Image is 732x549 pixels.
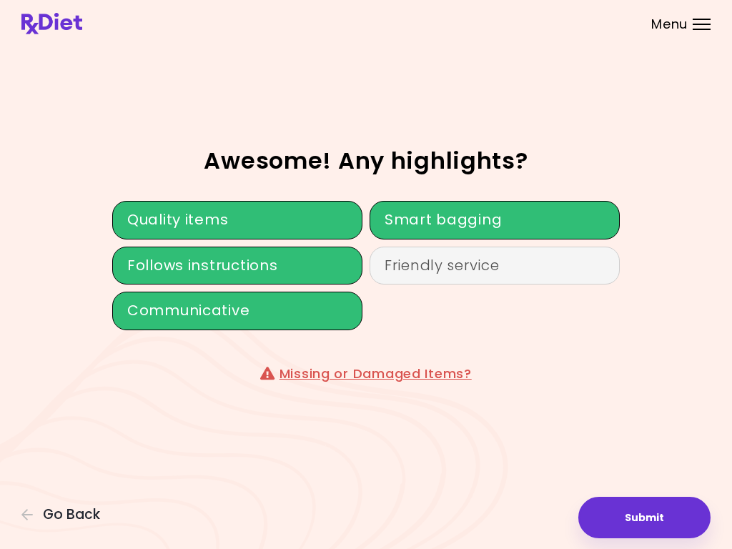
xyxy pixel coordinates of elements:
[578,497,711,538] button: Submit
[370,247,620,285] div: Friendly service
[112,292,362,330] div: Communicative
[21,13,82,34] img: RxDiet
[43,507,100,523] span: Go Back
[280,365,472,382] a: Missing or Damaged Items?
[651,18,688,31] span: Menu
[112,201,362,239] div: Quality items
[21,507,107,523] button: Go Back
[112,247,362,285] div: Follows instructions
[21,149,711,172] h2: Awesome! Any highlights?
[370,201,620,239] div: Smart bagging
